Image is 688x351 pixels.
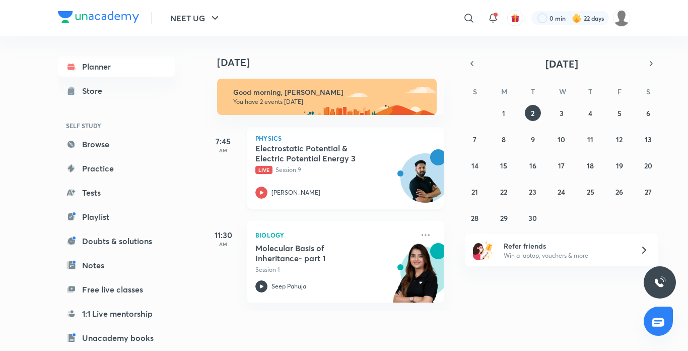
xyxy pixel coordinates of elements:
img: morning [217,79,437,115]
button: September 1, 2025 [496,105,512,121]
button: avatar [507,10,523,26]
h5: 7:45 [203,135,243,147]
img: Barsha Singh [613,10,630,27]
img: streak [572,13,582,23]
button: September 5, 2025 [611,105,628,121]
img: unacademy [388,243,444,313]
button: September 25, 2025 [582,184,598,200]
button: September 11, 2025 [582,131,598,147]
button: September 20, 2025 [640,157,656,173]
abbr: September 6, 2025 [646,108,650,118]
abbr: September 1, 2025 [502,108,505,118]
img: avatar [511,14,520,23]
button: September 6, 2025 [640,105,656,121]
p: Biology [255,229,414,241]
button: September 23, 2025 [525,184,541,200]
a: Company Logo [58,11,139,26]
span: Live [255,166,272,174]
h6: Good morning, [PERSON_NAME] [233,88,428,97]
abbr: September 19, 2025 [616,161,623,170]
a: Store [58,81,175,101]
button: September 28, 2025 [467,210,483,226]
a: Doubts & solutions [58,231,175,251]
button: September 18, 2025 [582,157,598,173]
p: AM [203,147,243,153]
img: ttu [654,276,666,288]
abbr: September 26, 2025 [615,187,623,197]
button: September 3, 2025 [554,105,570,121]
abbr: September 8, 2025 [502,135,506,144]
p: You have 2 events [DATE] [233,98,428,106]
button: September 9, 2025 [525,131,541,147]
p: Physics [255,135,436,141]
p: AM [203,241,243,247]
p: Seep Pahuja [271,282,306,291]
abbr: September 11, 2025 [587,135,593,144]
abbr: September 22, 2025 [500,187,507,197]
abbr: September 20, 2025 [644,161,652,170]
abbr: September 5, 2025 [617,108,622,118]
p: [PERSON_NAME] [271,188,320,197]
abbr: Saturday [646,87,650,96]
button: September 22, 2025 [496,184,512,200]
abbr: Monday [501,87,507,96]
a: Free live classes [58,279,175,300]
abbr: September 21, 2025 [471,187,478,197]
a: Tests [58,183,175,203]
a: Browse [58,134,175,154]
button: September 16, 2025 [525,157,541,173]
abbr: September 15, 2025 [500,161,507,170]
abbr: September 18, 2025 [587,161,594,170]
button: September 7, 2025 [467,131,483,147]
abbr: September 25, 2025 [587,187,594,197]
h6: Refer friends [504,241,628,251]
abbr: September 24, 2025 [558,187,565,197]
abbr: September 3, 2025 [560,108,564,118]
abbr: Tuesday [531,87,535,96]
p: Session 1 [255,265,414,274]
abbr: September 12, 2025 [616,135,623,144]
button: [DATE] [479,56,644,71]
abbr: September 17, 2025 [558,161,565,170]
abbr: September 13, 2025 [645,135,652,144]
div: Store [82,85,108,97]
abbr: September 2, 2025 [531,108,534,118]
button: September 14, 2025 [467,157,483,173]
a: Notes [58,255,175,275]
abbr: September 4, 2025 [588,108,592,118]
a: Playlist [58,207,175,227]
button: September 12, 2025 [611,131,628,147]
button: September 4, 2025 [582,105,598,121]
button: September 8, 2025 [496,131,512,147]
abbr: Friday [617,87,622,96]
abbr: Wednesday [559,87,566,96]
abbr: Thursday [588,87,592,96]
abbr: September 16, 2025 [529,161,536,170]
p: Win a laptop, vouchers & more [504,251,628,260]
button: September 13, 2025 [640,131,656,147]
a: Planner [58,56,175,77]
a: Practice [58,158,175,179]
h5: 11:30 [203,229,243,241]
img: referral [473,240,493,260]
h6: SELF STUDY [58,117,175,134]
button: September 26, 2025 [611,184,628,200]
button: September 10, 2025 [554,131,570,147]
button: September 2, 2025 [525,105,541,121]
button: September 15, 2025 [496,157,512,173]
abbr: September 27, 2025 [645,187,652,197]
button: September 19, 2025 [611,157,628,173]
h5: Molecular Basis of Inheritance- part 1 [255,243,381,263]
abbr: September 14, 2025 [471,161,478,170]
abbr: September 23, 2025 [529,187,536,197]
p: Session 9 [255,165,414,174]
abbr: September 9, 2025 [531,135,535,144]
button: September 27, 2025 [640,184,656,200]
h5: Electrostatic Potential & Electric Potential Energy 3 [255,143,381,163]
button: NEET UG [164,8,227,28]
abbr: September 29, 2025 [500,213,508,223]
button: September 30, 2025 [525,210,541,226]
h4: [DATE] [217,56,454,69]
button: September 29, 2025 [496,210,512,226]
span: [DATE] [545,57,578,71]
